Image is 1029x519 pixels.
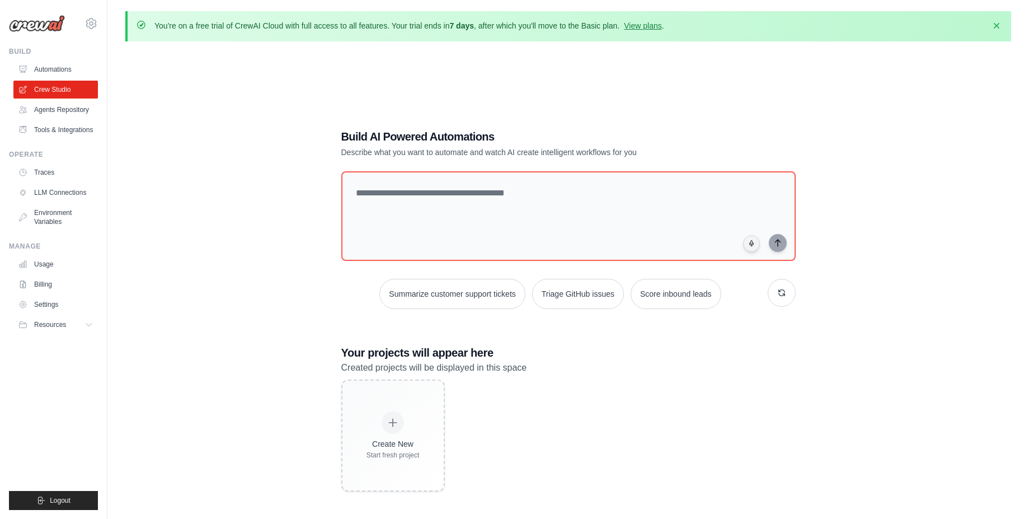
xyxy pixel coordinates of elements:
h1: Build AI Powered Automations [341,129,717,144]
div: Start fresh project [367,451,420,460]
button: Get new suggestions [768,279,796,307]
div: Manage [9,242,98,251]
p: Created projects will be displayed in this space [341,361,796,375]
a: Automations [13,60,98,78]
button: Summarize customer support tickets [379,279,525,309]
a: Agents Repository [13,101,98,119]
button: Score inbound leads [631,279,721,309]
button: Click to speak your automation idea [743,235,760,252]
button: Triage GitHub issues [532,279,624,309]
div: Build [9,47,98,56]
span: Logout [50,496,71,505]
p: Describe what you want to automate and watch AI create intelligent workflows for you [341,147,717,158]
p: You're on a free trial of CrewAI Cloud with full access to all features. Your trial ends in , aft... [154,20,664,31]
a: Tools & Integrations [13,121,98,139]
div: Create New [367,438,420,450]
span: Resources [34,320,66,329]
a: Environment Variables [13,204,98,231]
a: Settings [13,296,98,314]
a: LLM Connections [13,184,98,202]
a: View plans [624,21,661,30]
a: Billing [13,275,98,293]
a: Usage [13,255,98,273]
a: Traces [13,163,98,181]
strong: 7 days [449,21,474,30]
h3: Your projects will appear here [341,345,796,361]
div: Operate [9,150,98,159]
button: Resources [13,316,98,334]
button: Logout [9,491,98,510]
a: Crew Studio [13,81,98,99]
img: Logo [9,15,65,32]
